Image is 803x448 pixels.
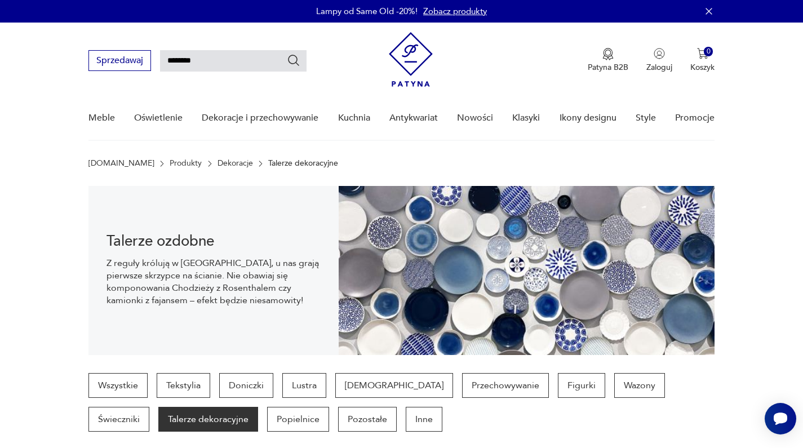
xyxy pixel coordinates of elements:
iframe: Smartsupp widget button [765,403,796,434]
button: Zaloguj [646,48,672,73]
a: Produkty [170,159,202,168]
a: Świeczniki [88,407,149,432]
p: Talerze dekoracyjne [268,159,338,168]
h1: Talerze ozdobne [107,234,321,248]
p: Koszyk [690,62,715,73]
a: Dekoracje i przechowywanie [202,96,318,140]
a: Sprzedawaj [88,57,151,65]
p: Lampy od Same Old -20%! [316,6,418,17]
a: Dekoracje [218,159,253,168]
a: Meble [88,96,115,140]
a: Talerze dekoracyjne [158,407,258,432]
a: Popielnice [267,407,329,432]
a: Ikona medaluPatyna B2B [588,48,628,73]
a: Style [636,96,656,140]
a: Lustra [282,373,326,398]
p: Z reguły królują w [GEOGRAPHIC_DATA], u nas grają pierwsze skrzypce na ścianie. Nie obawiaj się k... [107,257,321,307]
a: Antykwariat [389,96,438,140]
img: Ikona medalu [602,48,614,60]
a: Tekstylia [157,373,210,398]
a: Inne [406,407,442,432]
button: Sprzedawaj [88,50,151,71]
p: Zaloguj [646,62,672,73]
a: Oświetlenie [134,96,183,140]
a: Nowości [457,96,493,140]
img: Ikona koszyka [697,48,708,59]
button: 0Koszyk [690,48,715,73]
a: Figurki [558,373,605,398]
button: Patyna B2B [588,48,628,73]
img: b5931c5a27f239c65a45eae948afacbd.jpg [339,186,715,355]
div: 0 [704,47,713,56]
p: Patyna B2B [588,62,628,73]
a: Kuchnia [338,96,370,140]
a: Promocje [675,96,715,140]
img: Patyna - sklep z meblami i dekoracjami vintage [389,32,433,87]
a: Przechowywanie [462,373,549,398]
a: Wazony [614,373,665,398]
a: Ikony designu [560,96,616,140]
button: Szukaj [287,54,300,67]
a: Pozostałe [338,407,397,432]
a: Doniczki [219,373,273,398]
a: Klasyki [512,96,540,140]
a: [DEMOGRAPHIC_DATA] [335,373,453,398]
img: Ikonka użytkownika [654,48,665,59]
a: Zobacz produkty [423,6,487,17]
a: Wszystkie [88,373,148,398]
a: [DOMAIN_NAME] [88,159,154,168]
